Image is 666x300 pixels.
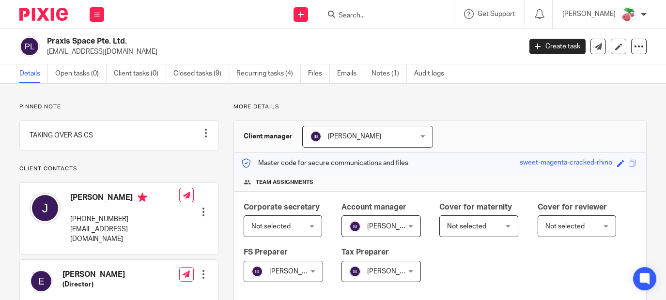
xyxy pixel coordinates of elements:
img: svg%3E [30,193,61,224]
h2: Praxis Space Pte. Ltd. [47,36,421,46]
a: Notes (1) [372,64,407,83]
h5: (Director) [62,280,173,289]
p: [EMAIL_ADDRESS][DOMAIN_NAME] [70,225,179,244]
img: svg%3E [30,270,53,293]
img: svg%3E [19,36,40,57]
span: Not selected [545,223,585,230]
span: Corporate secretary [244,203,320,211]
div: sweet-magenta-cracked-rhino [520,158,612,169]
a: Client tasks (0) [114,64,166,83]
span: [PERSON_NAME] [328,133,381,140]
span: Cover for reviewer [538,203,607,211]
p: Master code for secure communications and files [241,158,408,168]
img: Pixie [19,8,68,21]
p: [PERSON_NAME] [562,9,616,19]
span: [PERSON_NAME] [367,268,420,275]
span: Account manager [341,203,406,211]
p: Pinned note [19,103,218,111]
p: [PHONE_NUMBER] [70,214,179,224]
a: Files [308,64,330,83]
span: Cover for maternity [439,203,512,211]
i: Primary [138,193,147,202]
p: More details [233,103,647,111]
a: Recurring tasks (4) [236,64,301,83]
p: Client contacts [19,165,218,173]
input: Search [338,12,425,20]
a: Open tasks (0) [55,64,107,83]
span: Not selected [251,223,291,230]
img: svg%3E [349,266,361,277]
h4: [PERSON_NAME] [70,193,179,205]
span: FS Preparer [244,248,288,256]
h4: [PERSON_NAME] [62,270,173,280]
img: svg%3E [349,221,361,232]
p: [EMAIL_ADDRESS][DOMAIN_NAME] [47,47,515,57]
h3: Client manager [244,132,293,141]
a: Audit logs [414,64,451,83]
span: [PERSON_NAME] [269,268,323,275]
img: svg%3E [310,131,322,142]
img: svg%3E [251,266,263,277]
a: Emails [337,64,364,83]
img: Cherubi-Pokemon-PNG-Isolated-HD.png [620,7,636,22]
a: Create task [529,39,586,54]
span: Tax Preparer [341,248,389,256]
span: [PERSON_NAME] [367,223,420,230]
span: Team assignments [256,179,313,186]
a: Closed tasks (9) [173,64,229,83]
a: Details [19,64,48,83]
span: Not selected [447,223,486,230]
span: Get Support [478,11,515,17]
